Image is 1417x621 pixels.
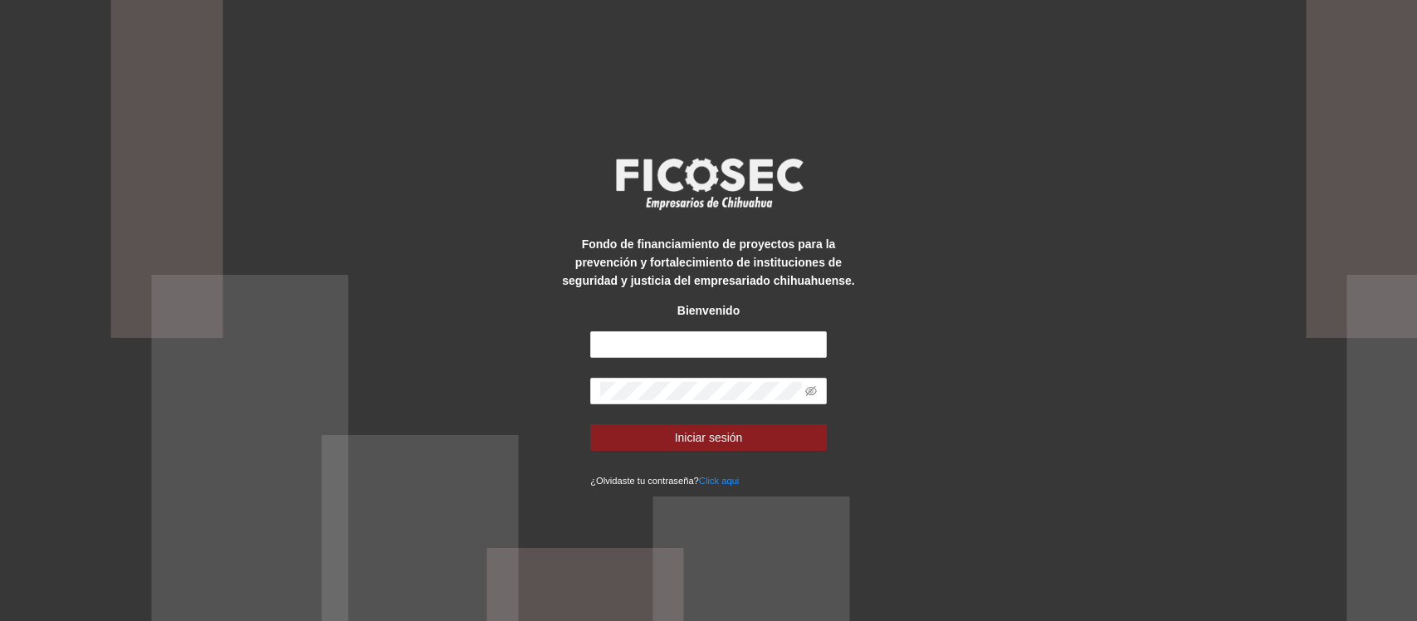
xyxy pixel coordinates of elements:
span: Iniciar sesión [675,428,743,447]
strong: Fondo de financiamiento de proyectos para la prevención y fortalecimiento de instituciones de seg... [562,237,854,287]
img: logo [605,153,813,214]
small: ¿Olvidaste tu contraseña? [590,476,739,486]
a: Click aqui [699,476,740,486]
strong: Bienvenido [677,304,740,317]
span: eye-invisible [805,385,817,397]
button: Iniciar sesión [590,424,827,451]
